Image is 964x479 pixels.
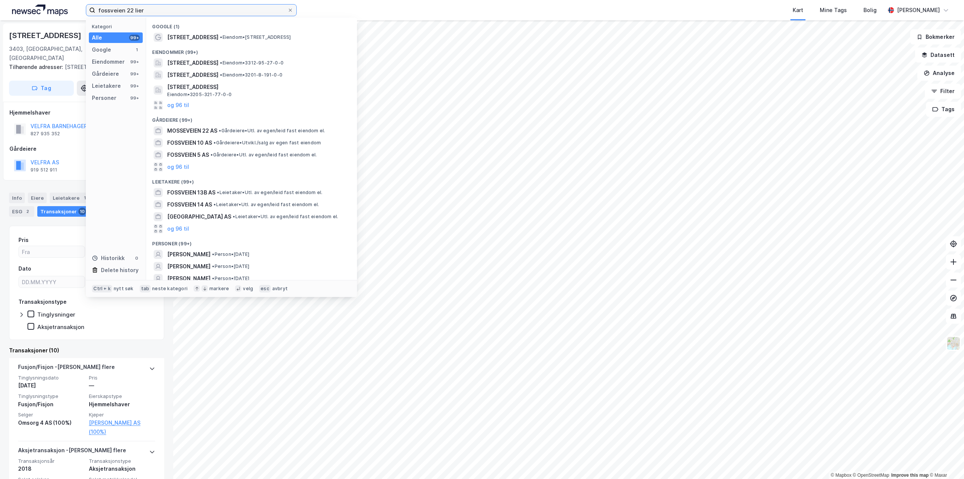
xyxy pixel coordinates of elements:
div: Ctrl + k [92,285,112,292]
button: og 96 til [167,162,189,171]
span: • [219,128,221,133]
button: Tags [926,102,961,117]
div: Aksjetransaksjon - [PERSON_NAME] flere [18,446,126,458]
div: Delete history [101,266,139,275]
span: Tinglysningstype [18,393,84,399]
span: Gårdeiere • Utl. av egen/leid fast eiendom el. [210,152,317,158]
div: Hjemmelshaver [89,400,155,409]
div: Kategori [92,24,143,29]
span: • [212,251,214,257]
div: [PERSON_NAME] [897,6,940,15]
span: Tinglysningsdato [18,375,84,381]
span: Transaksjonstype [89,458,155,464]
div: 0 [134,255,140,261]
span: [STREET_ADDRESS] [167,83,348,92]
div: Omsorg 4 AS (100%) [18,418,84,427]
div: Leietakere (99+) [146,173,357,187]
div: — [89,381,155,390]
div: Historikk [92,254,125,263]
div: Alle [92,33,102,42]
span: • [220,60,222,66]
div: Google (1) [146,18,357,31]
div: markere [209,286,229,292]
span: Person • [DATE] [212,275,249,282]
span: • [233,214,235,219]
div: 2 [24,208,31,215]
div: Transaksjonstype [18,297,67,306]
span: [STREET_ADDRESS] [167,58,218,67]
button: Datasett [915,47,961,63]
div: Pris [18,236,29,245]
a: Mapbox [831,473,851,478]
span: [GEOGRAPHIC_DATA] AS [167,212,231,221]
span: Leietaker • Utl. av egen/leid fast eiendom el. [214,202,319,208]
input: Søk på adresse, matrikkel, gårdeiere, leietakere eller personer [95,5,287,16]
div: Transaksjoner (10) [9,346,164,355]
span: Person • [DATE] [212,251,249,257]
div: Personer [92,93,116,103]
div: Transaksjoner [37,206,89,217]
img: logo.a4113a55bc3d86da70a041830d287a7e.svg [12,5,68,16]
div: Hjemmelshaver [9,108,164,117]
span: • [220,72,222,78]
button: Analyse [917,66,961,81]
span: FOSSVEIEN 13B AS [167,188,215,197]
span: MOSSEVEIEN 22 AS [167,126,217,135]
span: FOSSVEIEN 5 AS [167,150,209,159]
span: Pris [89,375,155,381]
div: Eiendommer (99+) [146,43,357,57]
div: Aksjetransaksjon [89,464,155,473]
div: [STREET_ADDRESS] [9,63,158,72]
span: Gårdeiere • Utl. av egen/leid fast eiendom el. [219,128,325,134]
button: Bokmerker [910,29,961,44]
div: [STREET_ADDRESS] [9,29,83,41]
div: Fusjon/Fisjon - [PERSON_NAME] flere [18,363,115,375]
div: 1 [81,194,88,202]
span: Eiendom • [STREET_ADDRESS] [220,34,291,40]
span: [PERSON_NAME] [167,274,210,283]
div: Info [9,193,25,203]
div: 1 [134,47,140,53]
div: Aksjetransaksjon [37,323,84,331]
span: • [217,190,219,195]
a: OpenStreetMap [853,473,889,478]
span: Eiendom • 3201-8-191-0-0 [220,72,282,78]
div: neste kategori [152,286,188,292]
div: 99+ [129,71,140,77]
button: Filter [925,84,961,99]
div: nytt søk [114,286,134,292]
span: • [220,34,222,40]
span: FOSSVEIEN 10 AS [167,138,212,147]
input: Fra [19,246,85,257]
div: Kontrollprogram for chat [926,443,964,479]
div: 2018 [18,464,84,473]
div: Kart [793,6,803,15]
a: [PERSON_NAME] AS (100%) [89,418,155,436]
span: [PERSON_NAME] [167,262,210,271]
span: Leietaker • Utl. av egen/leid fast eiendom el. [233,214,338,220]
iframe: Chat Widget [926,443,964,479]
span: [STREET_ADDRESS] [167,33,218,42]
a: Improve this map [891,473,929,478]
div: Leietakere [50,193,92,203]
div: Gårdeiere [92,69,119,78]
div: esc [259,285,271,292]
span: • [214,140,216,145]
img: Z [946,336,961,350]
div: 10 [78,208,86,215]
div: 99+ [129,35,140,41]
div: 919 512 911 [31,167,57,173]
button: Tag [9,81,74,96]
input: DD.MM.YYYY [19,276,85,288]
div: Personer (99+) [146,235,357,248]
div: tab [140,285,151,292]
span: Eiendom • 3312-95-27-0-0 [220,60,284,66]
span: Tilhørende adresser: [9,64,65,70]
div: Mine Tags [820,6,847,15]
div: Gårdeiere [9,144,164,153]
div: Gårdeiere (99+) [146,111,357,125]
button: og 96 til [167,101,189,110]
span: Kjøper [89,412,155,418]
span: • [212,275,214,281]
div: 827 935 352 [31,131,60,137]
